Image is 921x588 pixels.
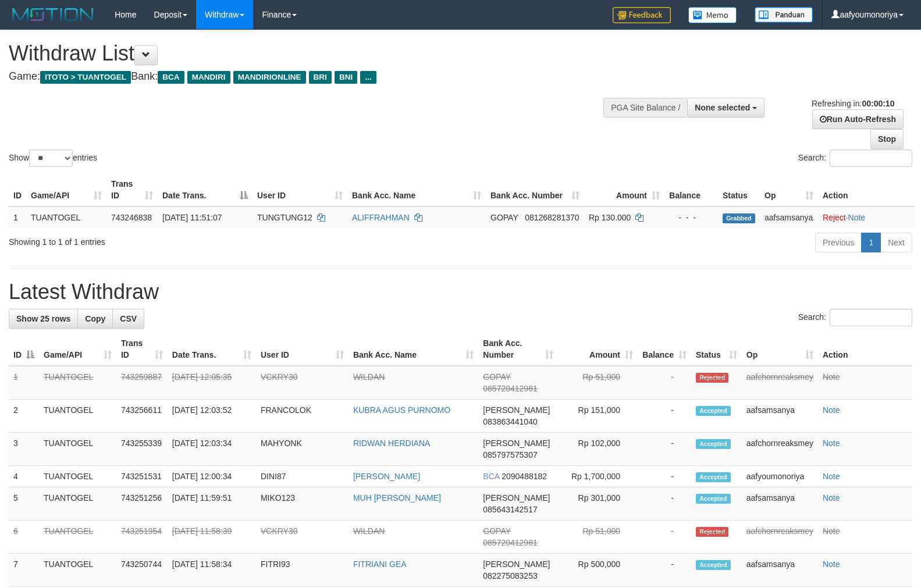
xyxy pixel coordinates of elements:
h4: Game: Bank: [9,71,602,83]
span: Copy 085643142517 to clipboard [483,505,537,514]
td: Rp 1,700,000 [558,466,638,487]
span: Copy 085720412981 to clipboard [483,384,537,393]
td: TUANTOGEL [39,487,116,521]
th: Bank Acc. Number: activate to sort column ascending [478,333,558,366]
td: 743256611 [116,400,168,433]
td: aafsamsanya [742,400,818,433]
td: TUANTOGEL [39,433,116,466]
td: aafsamsanya [760,206,818,228]
img: panduan.png [755,7,813,23]
span: GOPAY [483,372,510,382]
td: TUANTOGEL [39,554,116,587]
th: Date Trans.: activate to sort column ascending [168,333,256,366]
div: - - - [669,212,713,223]
a: Note [823,472,840,481]
a: Note [823,526,840,536]
td: MAHYONK [256,433,349,466]
td: Rp 301,000 [558,487,638,521]
label: Show entries [9,149,97,167]
select: Showentries [29,149,73,167]
span: Accepted [696,439,731,449]
a: WILDAN [353,372,385,382]
span: BCA [158,71,184,84]
span: Accepted [696,406,731,416]
span: Copy 2090488182 to clipboard [502,472,547,481]
td: FITRI93 [256,554,349,587]
span: None selected [695,103,750,112]
span: Rejected [696,373,728,383]
a: MUH [PERSON_NAME] [353,493,441,503]
span: Accepted [696,494,731,504]
a: [PERSON_NAME] [353,472,420,481]
td: TUANTOGEL [39,466,116,487]
span: Grabbed [723,213,755,223]
a: Show 25 rows [9,309,78,329]
td: 743255339 [116,433,168,466]
span: GOPAY [483,526,510,536]
td: Rp 51,000 [558,366,638,400]
td: Rp 51,000 [558,521,638,554]
td: - [638,487,691,521]
label: Search: [798,149,912,167]
span: 743246838 [111,213,152,222]
td: [DATE] 12:03:52 [168,400,256,433]
span: Copy [85,314,105,323]
td: aafchornreaksmey [742,521,818,554]
input: Search: [830,309,912,326]
span: Copy 081268281370 to clipboard [525,213,579,222]
span: ... [360,71,376,84]
th: Action [818,333,912,366]
th: Status: activate to sort column ascending [691,333,742,366]
td: 743250744 [116,554,168,587]
td: - [638,366,691,400]
td: 6 [9,521,39,554]
span: Rp 130.000 [589,213,631,222]
td: VCKRY30 [256,366,349,400]
th: Amount: activate to sort column ascending [558,333,638,366]
td: [DATE] 12:05:35 [168,366,256,400]
input: Search: [830,149,912,167]
span: MANDIRI [187,71,230,84]
a: KUBRA AGUS PURNOMO [353,405,450,415]
td: Rp 151,000 [558,400,638,433]
span: Rejected [696,527,728,537]
th: Trans ID: activate to sort column ascending [106,173,158,206]
td: Rp 102,000 [558,433,638,466]
span: MANDIRIONLINE [233,71,306,84]
th: User ID: activate to sort column ascending [256,333,349,366]
th: User ID: activate to sort column ascending [253,173,347,206]
span: ITOTO > TUANTOGEL [40,71,131,84]
span: [PERSON_NAME] [483,560,550,569]
span: Copy 082275083253 to clipboard [483,571,537,580]
td: aafyoumonoriya [742,466,818,487]
span: [DATE] 11:51:07 [162,213,222,222]
span: TUNGTUNG12 [257,213,312,222]
td: · [818,206,915,228]
td: TUANTOGEL [39,400,116,433]
th: Action [818,173,915,206]
th: ID [9,173,26,206]
th: Op: activate to sort column ascending [742,333,818,366]
span: [PERSON_NAME] [483,439,550,448]
img: Feedback.jpg [613,7,671,23]
span: GOPAY [490,213,518,222]
td: aafchornreaksmey [742,366,818,400]
a: Note [848,213,866,222]
td: aafsamsanya [742,554,818,587]
button: None selected [687,98,764,117]
strong: 00:00:10 [862,99,894,108]
td: [DATE] 12:00:34 [168,466,256,487]
div: PGA Site Balance / [603,98,687,117]
span: CSV [120,314,137,323]
a: Copy [77,309,113,329]
a: ALIFFRAHMAN [352,213,410,222]
td: 2 [9,400,39,433]
td: 4 [9,466,39,487]
span: Refreshing in: [812,99,894,108]
label: Search: [798,309,912,326]
span: Copy 083863441040 to clipboard [483,417,537,426]
td: VCKRY30 [256,521,349,554]
span: Show 25 rows [16,314,70,323]
td: 1 [9,206,26,228]
span: BRI [309,71,332,84]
